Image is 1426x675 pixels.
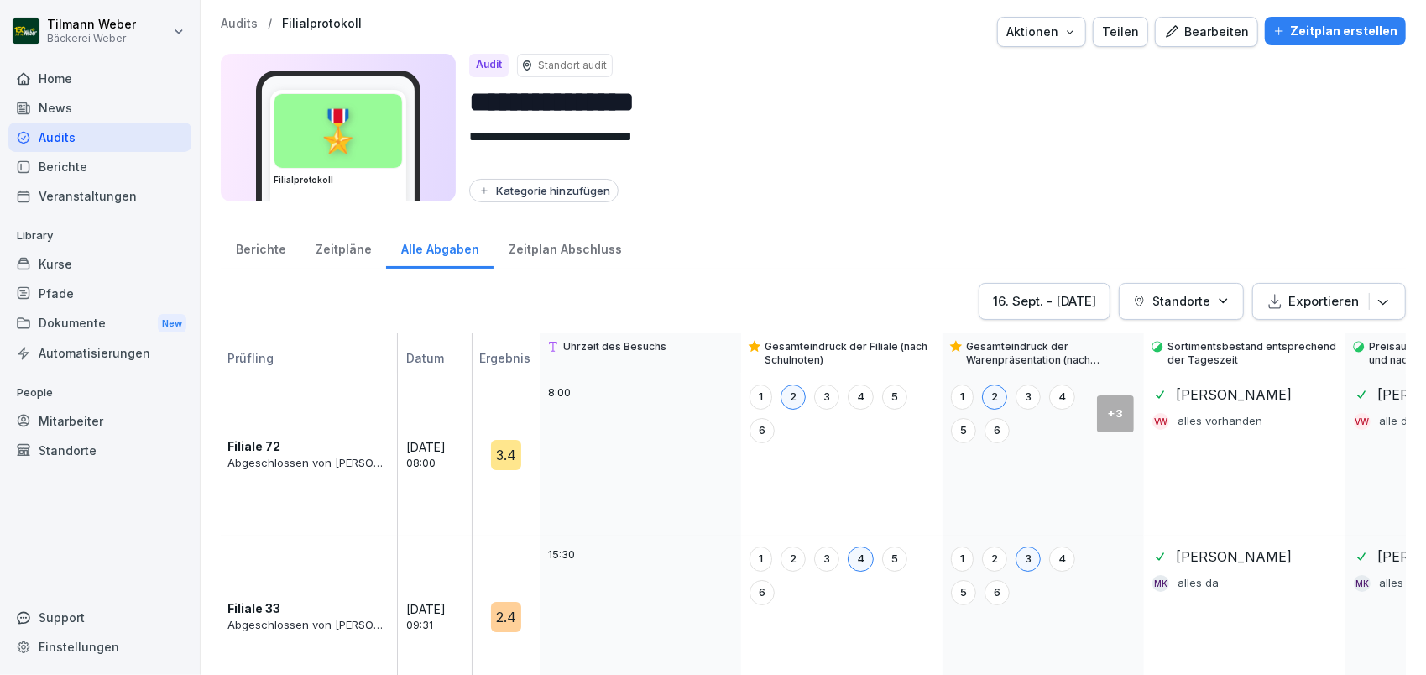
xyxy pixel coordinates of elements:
p: People [8,379,191,406]
div: Kategorie hinzufügen [478,184,610,197]
div: 5 [882,385,907,410]
div: 3 [1016,385,1041,410]
p: Standort audit [538,58,607,73]
div: 5 [951,580,976,605]
div: Kurse [8,249,191,279]
div: 3 [814,547,839,572]
p: alles da [1379,575,1420,592]
div: VW [1152,413,1169,430]
div: 6 [985,580,1010,605]
div: 2 [781,385,806,410]
p: Filiale 72 [227,437,280,455]
h3: Filialprotokoll [274,174,403,186]
a: Einstellungen [8,632,191,662]
p: Tilmann Weber [47,18,136,32]
a: Automatisierungen [8,338,191,368]
p: Gesamteindruck der Filiale (nach Schulnoten) [765,340,936,367]
p: Uhrzeit des Besuchs [563,340,666,353]
div: MK [1152,575,1169,592]
button: Teilen [1093,17,1148,47]
a: Home [8,64,191,93]
p: Sortimentsbestand entsprechend der Tageszeit [1167,340,1339,367]
div: 4 [1049,385,1075,410]
div: 1 [951,547,974,572]
p: Gesamteindruck der Warenpräsentation (nach Schulnoten) [966,340,1137,367]
p: Ergebnis [473,349,544,374]
p: [DATE] [406,438,482,456]
div: Teilen [1102,23,1139,41]
p: [DATE] [406,600,482,618]
div: 2 [781,547,806,572]
div: 6 [750,418,775,443]
a: Zeitpläne [300,226,386,269]
a: Filialprotokoll [282,17,362,31]
button: Kategorie hinzufügen [469,179,619,202]
div: Dokumente [8,308,191,339]
a: Mitarbeiter [8,406,191,436]
div: Veranstaltungen [8,181,191,211]
p: alles vorhanden [1178,413,1262,430]
div: + 3 [1097,395,1134,432]
div: Zeitplan erstellen [1273,22,1397,40]
a: Berichte [221,226,300,269]
button: Zeitplan erstellen [1265,17,1406,45]
p: Bäckerei Weber [47,33,136,44]
div: 🎖️ [274,94,402,168]
p: 15:30 [548,547,575,563]
button: Standorte [1119,283,1244,320]
p: 09:31 [406,618,482,633]
p: alles da [1178,575,1219,592]
a: Standorte [8,436,191,465]
p: Prüfling [221,349,389,374]
a: Audits [221,17,258,31]
div: 3 [814,385,839,410]
button: 16. Sept. - [DATE] [979,283,1110,320]
button: Aktionen [997,17,1086,47]
div: 3 [1016,547,1041,572]
div: Audit [469,54,509,77]
div: 6 [985,418,1010,443]
div: New [158,314,186,333]
a: News [8,93,191,123]
a: DokumenteNew [8,308,191,339]
p: Abgeschlossen von [PERSON_NAME] [227,617,389,634]
p: [PERSON_NAME] [1176,547,1292,567]
a: Berichte [8,152,191,181]
div: 4 [848,385,874,410]
div: 4 [1049,547,1075,572]
button: Exportieren [1252,283,1406,320]
p: 8:00 [548,385,571,401]
p: [PERSON_NAME] [1176,385,1292,405]
div: 1 [750,385,772,410]
p: Datum [406,349,482,374]
p: alle da [1379,413,1414,430]
a: Pfade [8,279,191,308]
div: Aktionen [1006,23,1077,41]
p: Filiale 33 [227,599,280,617]
button: Bearbeiten [1155,17,1258,47]
div: 5 [951,418,976,443]
p: / [268,17,272,31]
div: 6 [750,580,775,605]
div: 1 [750,547,772,572]
div: Audits [8,123,191,152]
div: 4 [848,547,874,572]
div: 2 [982,385,1007,410]
p: 08:00 [406,456,482,471]
a: Alle Abgaben [386,226,494,269]
a: Zeitplan Abschluss [494,226,636,269]
div: 1 [951,385,974,410]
